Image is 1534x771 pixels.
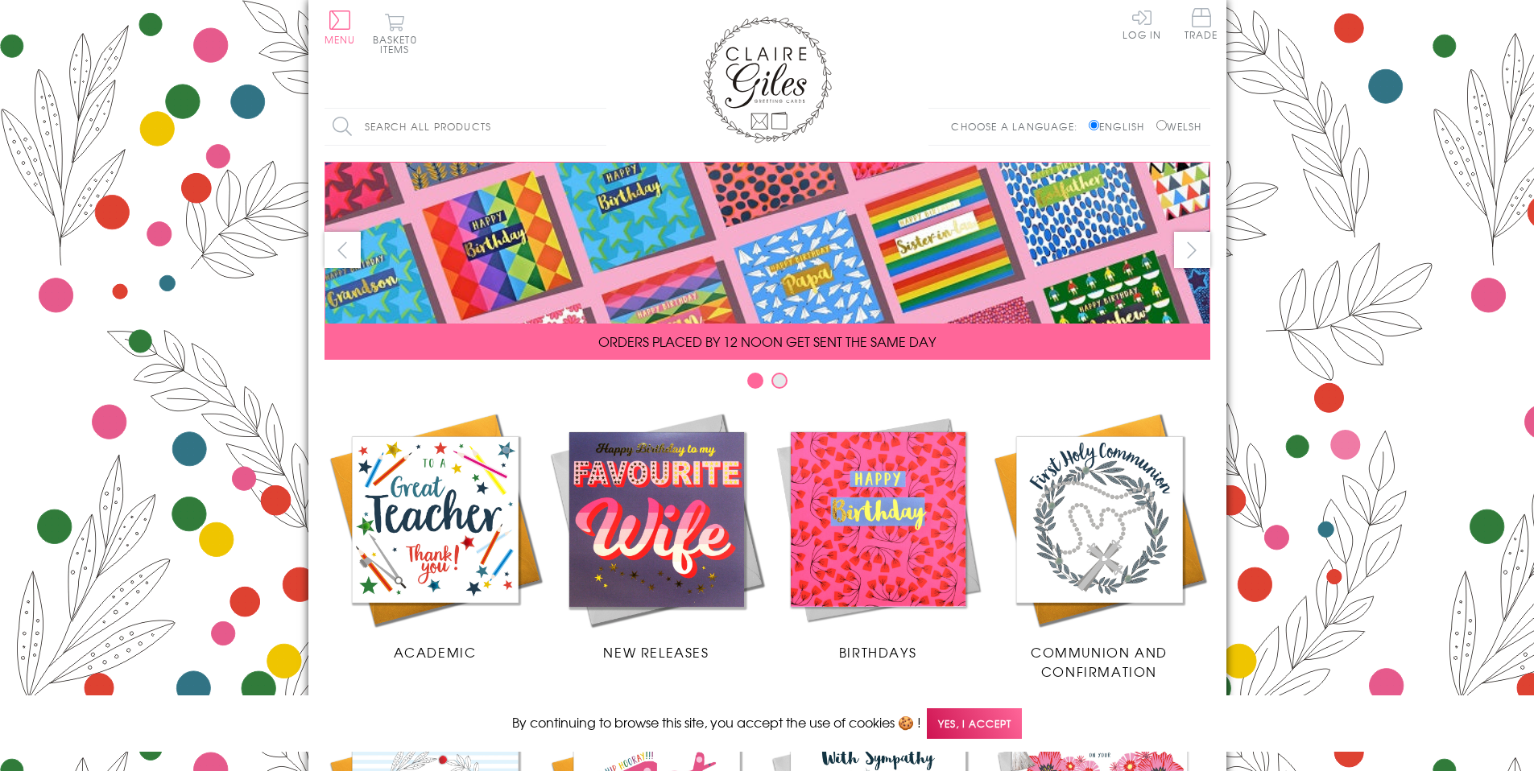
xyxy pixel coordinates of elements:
[598,332,936,351] span: ORDERS PLACED BY 12 NOON GET SENT THE SAME DAY
[1156,120,1167,130] input: Welsh
[325,232,361,268] button: prev
[927,708,1022,740] span: Yes, I accept
[771,373,788,389] button: Carousel Page 2
[951,119,1085,134] p: Choose a language:
[1156,119,1202,134] label: Welsh
[590,109,606,145] input: Search
[839,642,916,662] span: Birthdays
[603,642,709,662] span: New Releases
[546,409,767,662] a: New Releases
[325,10,356,44] button: Menu
[325,109,606,145] input: Search all products
[1123,8,1161,39] a: Log In
[1185,8,1218,39] span: Trade
[747,373,763,389] button: Carousel Page 1 (Current Slide)
[1174,232,1210,268] button: next
[1089,119,1152,134] label: English
[767,409,989,662] a: Birthdays
[325,409,546,662] a: Academic
[380,32,417,56] span: 0 items
[325,372,1210,397] div: Carousel Pagination
[703,16,832,143] img: Claire Giles Greetings Cards
[989,409,1210,681] a: Communion and Confirmation
[325,32,356,47] span: Menu
[1185,8,1218,43] a: Trade
[1031,642,1168,681] span: Communion and Confirmation
[1089,120,1099,130] input: English
[394,642,477,662] span: Academic
[373,13,417,54] button: Basket0 items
